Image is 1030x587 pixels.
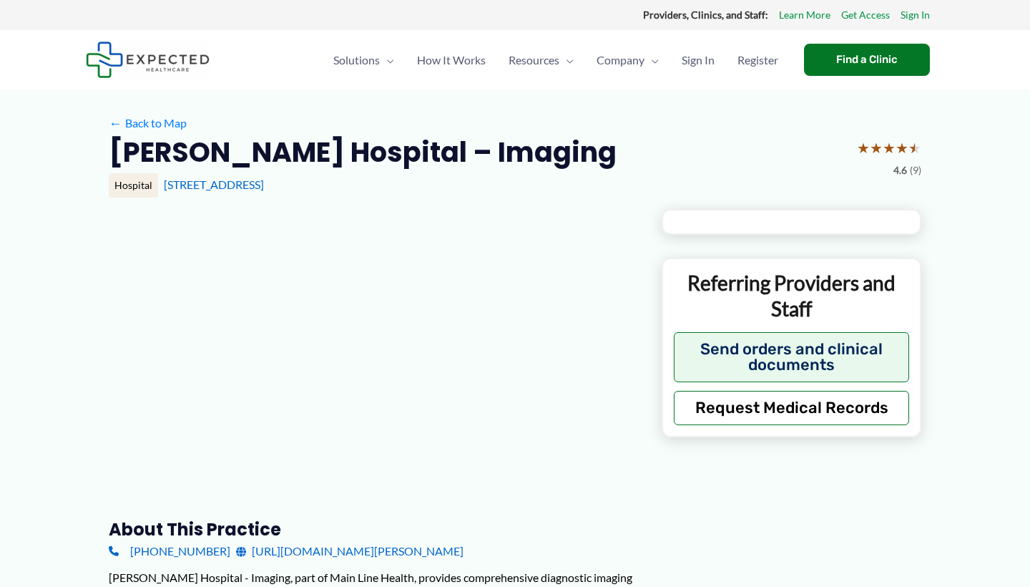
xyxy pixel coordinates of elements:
[644,35,659,85] span: Menu Toggle
[164,178,264,191] a: [STREET_ADDRESS]
[333,35,380,85] span: Solutions
[910,161,921,180] span: (9)
[674,391,909,425] button: Request Medical Records
[841,6,890,24] a: Get Access
[682,35,715,85] span: Sign In
[109,116,122,130] span: ←
[901,6,930,24] a: Sign In
[109,518,639,540] h3: About this practice
[509,35,559,85] span: Resources
[893,161,907,180] span: 4.6
[670,35,726,85] a: Sign In
[109,540,230,562] a: [PHONE_NUMBER]
[674,270,909,322] p: Referring Providers and Staff
[779,6,830,24] a: Learn More
[406,35,497,85] a: How It Works
[86,42,210,78] img: Expected Healthcare Logo - side, dark font, small
[109,112,187,134] a: ←Back to Map
[674,332,909,382] button: Send orders and clinical documents
[585,35,670,85] a: CompanyMenu Toggle
[109,173,158,198] div: Hospital
[236,540,463,562] a: [URL][DOMAIN_NAME][PERSON_NAME]
[726,35,790,85] a: Register
[896,135,908,161] span: ★
[857,135,870,161] span: ★
[109,135,617,170] h2: [PERSON_NAME] Hospital – Imaging
[380,35,394,85] span: Menu Toggle
[643,9,768,21] strong: Providers, Clinics, and Staff:
[417,35,486,85] span: How It Works
[322,35,790,85] nav: Primary Site Navigation
[559,35,574,85] span: Menu Toggle
[804,44,930,76] a: Find a Clinic
[883,135,896,161] span: ★
[908,135,921,161] span: ★
[597,35,644,85] span: Company
[870,135,883,161] span: ★
[737,35,778,85] span: Register
[322,35,406,85] a: SolutionsMenu Toggle
[497,35,585,85] a: ResourcesMenu Toggle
